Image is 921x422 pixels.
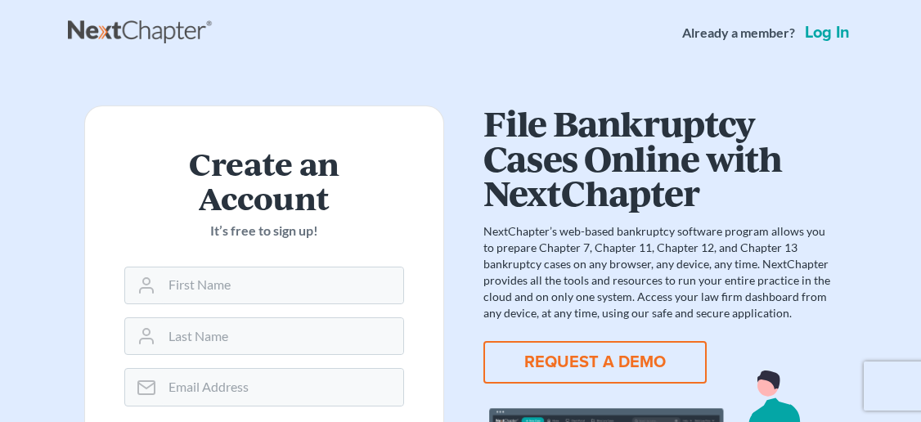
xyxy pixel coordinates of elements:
button: REQUEST A DEMO [483,341,707,384]
p: It’s free to sign up! [124,222,404,240]
input: Last Name [162,318,403,354]
strong: Already a member? [682,24,795,43]
input: Email Address [162,369,403,405]
a: Log in [802,25,853,41]
h2: Create an Account [124,146,404,215]
input: First Name [162,267,403,303]
p: NextChapter’s web-based bankruptcy software program allows you to prepare Chapter 7, Chapter 11, ... [483,223,830,321]
h1: File Bankruptcy Cases Online with NextChapter [483,105,830,210]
